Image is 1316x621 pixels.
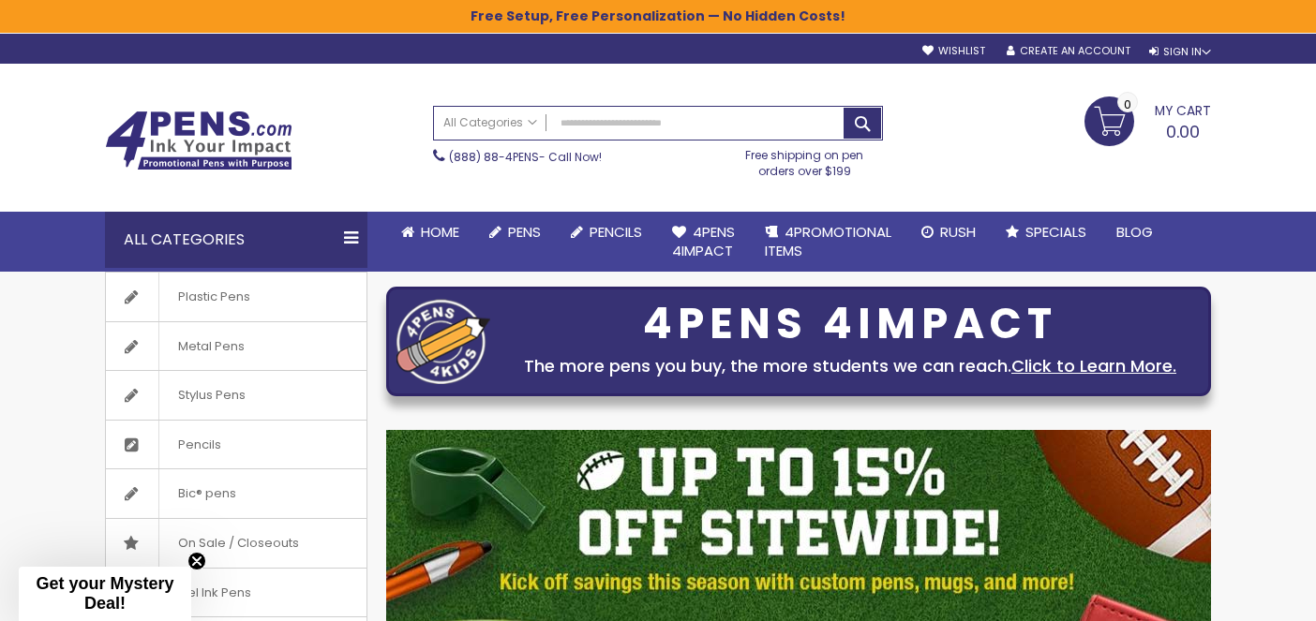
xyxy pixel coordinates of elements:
a: Specials [991,212,1101,253]
span: Plastic Pens [158,273,269,321]
span: - Call Now! [449,149,602,165]
a: Pencils [556,212,657,253]
span: Pencils [158,421,240,469]
span: Metal Pens [158,322,263,371]
a: Plastic Pens [106,273,366,321]
span: 4Pens 4impact [672,222,735,260]
a: Click to Learn More. [1011,354,1176,377]
span: Rush [940,222,976,242]
span: On Sale / Closeouts [158,519,318,568]
div: Get your Mystery Deal!Close teaser [19,567,191,621]
span: Get your Mystery Deal! [36,574,173,613]
a: 4Pens4impact [657,212,750,273]
a: Home [386,212,474,253]
span: Blog [1116,222,1153,242]
a: Stylus Pens [106,371,366,420]
div: Sign In [1149,45,1211,59]
span: Gel Ink Pens [158,569,270,617]
a: Rush [906,212,991,253]
a: Pencils [106,421,366,469]
a: Bic® pens [106,469,366,518]
button: Close teaser [187,552,206,570]
img: 4Pens Custom Pens and Promotional Products [105,111,292,170]
span: Specials [1025,222,1086,242]
a: Pens [474,212,556,253]
a: Wishlist [922,44,985,58]
a: On Sale / Closeouts [106,519,366,568]
span: Home [421,222,459,242]
span: All Categories [443,115,537,130]
a: Blog [1101,212,1168,253]
img: four_pen_logo.png [396,299,490,384]
span: Bic® pens [158,469,255,518]
span: Stylus Pens [158,371,264,420]
span: 0 [1124,96,1131,113]
div: 4PENS 4IMPACT [500,304,1201,344]
div: All Categories [105,212,367,268]
a: All Categories [434,107,546,138]
div: Free shipping on pen orders over $199 [726,140,884,178]
div: The more pens you buy, the more students we can reach. [500,353,1201,379]
a: Metal Pens [106,322,366,371]
a: Create an Account [1007,44,1130,58]
a: 0.00 0 [1084,96,1211,143]
a: 4PROMOTIONALITEMS [750,212,906,273]
span: Pencils [590,222,642,242]
a: Gel Ink Pens [106,569,366,617]
span: Pens [508,222,541,242]
a: (888) 88-4PENS [449,149,539,165]
span: 4PROMOTIONAL ITEMS [765,222,891,260]
span: 0.00 [1166,120,1200,143]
